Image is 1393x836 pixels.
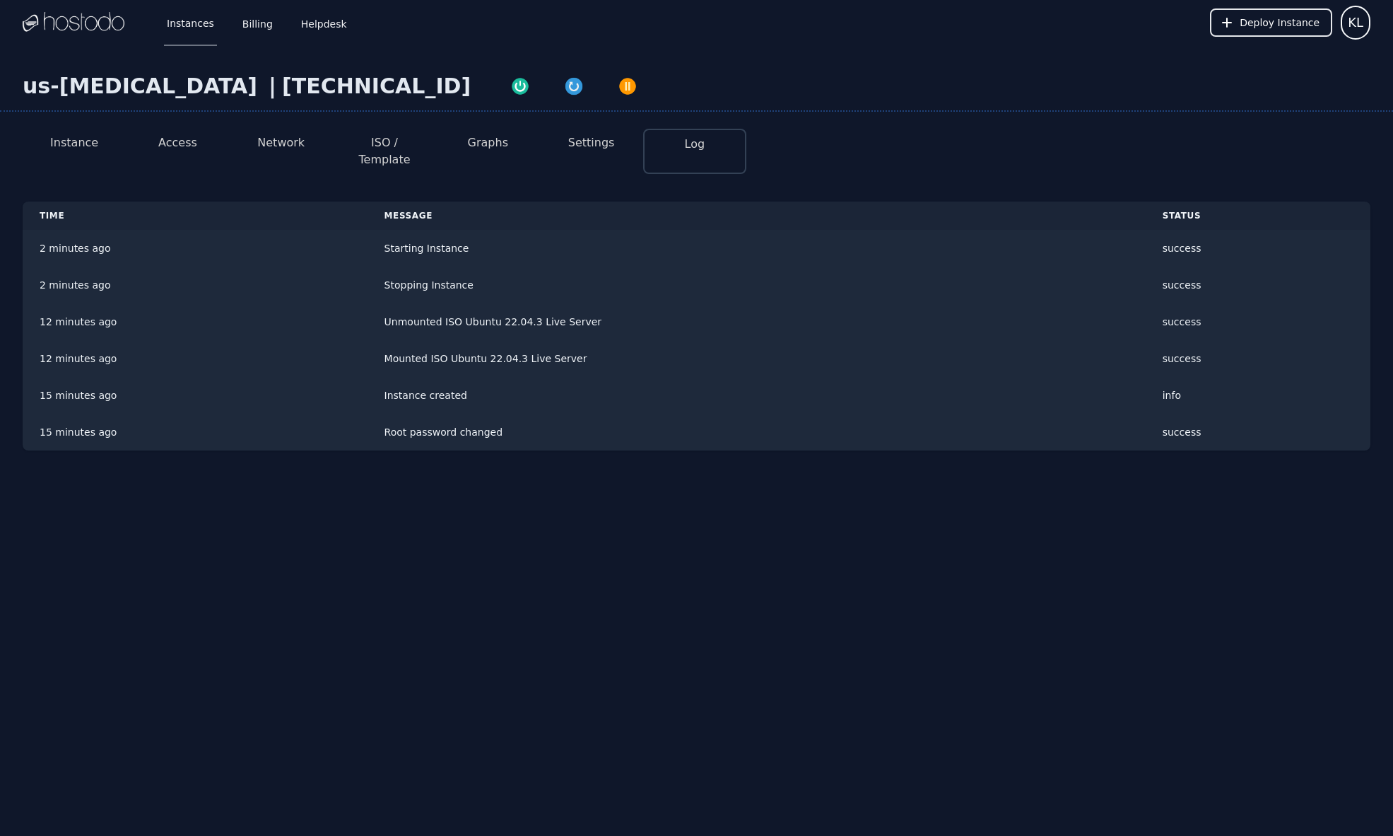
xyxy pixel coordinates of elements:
td: Instance created [368,377,1146,414]
td: 15 minutes ago [23,414,368,451]
button: Graphs [468,134,508,151]
th: Message [368,202,1146,230]
button: Network [257,134,305,151]
span: KL [1348,13,1363,33]
td: success [1146,303,1370,340]
td: 2 minutes ago [23,230,368,267]
td: success [1146,267,1370,303]
td: Mounted ISO Ubuntu 22.04.3 Live Server [368,340,1146,377]
button: Power On [493,74,547,96]
img: Restart [564,76,584,96]
td: success [1146,340,1370,377]
td: Starting Instance [368,230,1146,267]
th: Status [1146,202,1370,230]
td: success [1146,230,1370,267]
td: info [1146,377,1370,414]
img: Logo [23,12,124,33]
div: us-[MEDICAL_DATA] [23,74,263,99]
td: 15 minutes ago [23,377,368,414]
button: Restart [547,74,601,96]
td: Root password changed [368,414,1146,451]
div: | [263,74,282,99]
button: Access [158,134,197,151]
td: 12 minutes ago [23,340,368,377]
button: ISO / Template [344,134,425,168]
th: Time [23,202,368,230]
td: success [1146,414,1370,451]
span: Deploy Instance [1240,16,1319,30]
td: Unmounted ISO Ubuntu 22.04.3 Live Server [368,303,1146,340]
button: Log [685,136,705,153]
button: User menu [1341,6,1370,40]
td: 12 minutes ago [23,303,368,340]
img: Power Off [618,76,637,96]
td: Stopping Instance [368,267,1146,303]
button: Power Off [601,74,654,96]
div: [TECHNICAL_ID] [282,74,471,99]
button: Instance [50,134,98,151]
td: 2 minutes ago [23,267,368,303]
button: Deploy Instance [1210,8,1332,37]
img: Power On [510,76,530,96]
button: Settings [568,134,615,151]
